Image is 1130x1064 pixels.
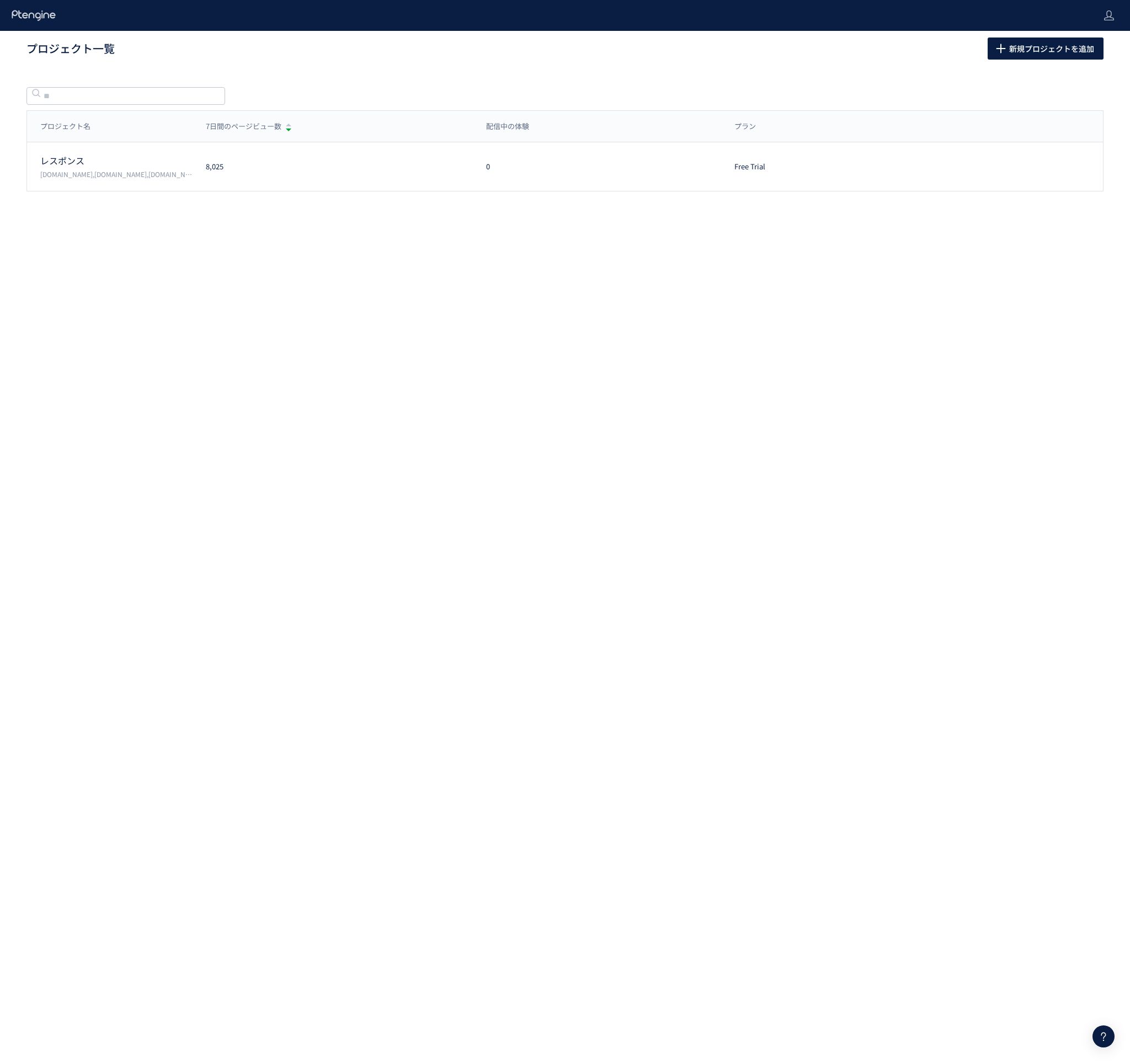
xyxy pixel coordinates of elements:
[721,162,937,172] div: Free Trial
[40,154,193,167] p: レスポンス
[1009,38,1094,60] span: 新規プロジェクトを追加
[988,38,1104,60] button: 新規プロジェクトを追加
[734,121,756,132] span: プラン
[206,121,281,132] span: 7日間のページビュー数
[40,169,193,179] p: theresponse.jp,payment.dpub.jp,directbook.jp
[40,121,90,132] span: プロジェクト名
[486,121,529,132] span: 配信中の体験
[26,41,963,57] h1: プロジェクト一覧
[473,162,721,172] div: 0
[193,162,473,172] div: 8,025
